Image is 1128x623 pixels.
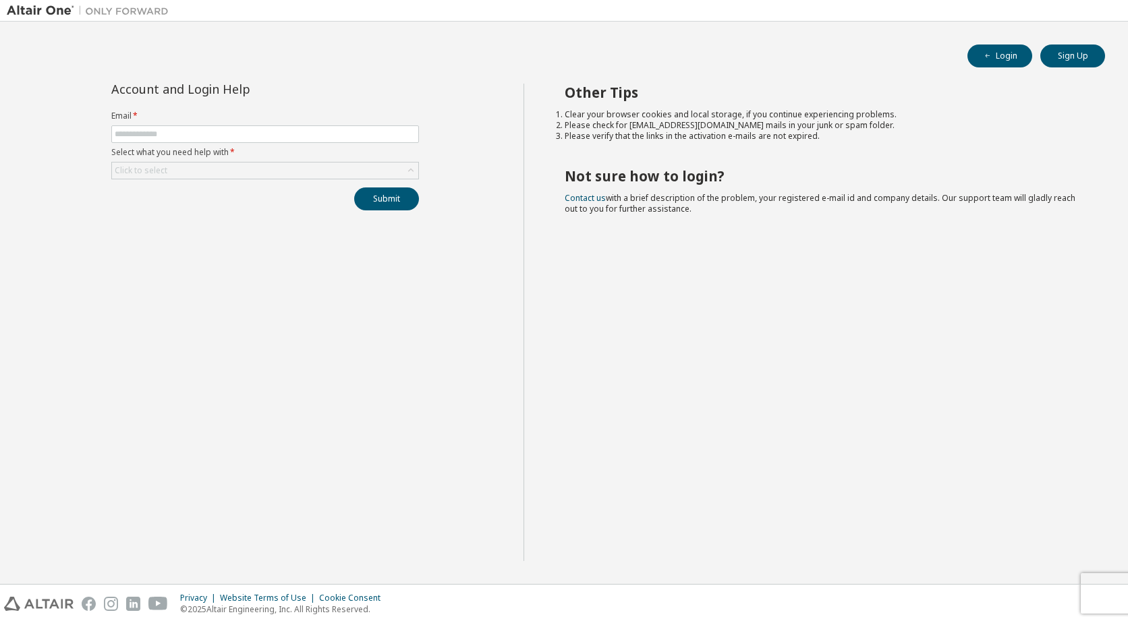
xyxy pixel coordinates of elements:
li: Please verify that the links in the activation e-mails are not expired. [565,131,1081,142]
div: Website Terms of Use [220,593,319,603]
img: altair_logo.svg [4,597,74,611]
button: Sign Up [1040,44,1105,67]
div: Click to select [112,162,418,179]
img: linkedin.svg [126,597,140,611]
button: Submit [354,187,419,210]
h2: Other Tips [565,84,1081,101]
p: © 2025 Altair Engineering, Inc. All Rights Reserved. [180,603,389,615]
div: Cookie Consent [319,593,389,603]
img: Altair One [7,4,175,18]
img: facebook.svg [82,597,96,611]
img: instagram.svg [104,597,118,611]
label: Select what you need help with [111,147,419,158]
label: Email [111,111,419,121]
button: Login [967,44,1032,67]
li: Clear your browser cookies and local storage, if you continue experiencing problems. [565,109,1081,120]
span: with a brief description of the problem, your registered e-mail id and company details. Our suppo... [565,192,1075,214]
a: Contact us [565,192,606,204]
div: Click to select [115,165,167,176]
h2: Not sure how to login? [565,167,1081,185]
img: youtube.svg [148,597,168,611]
div: Privacy [180,593,220,603]
div: Account and Login Help [111,84,358,94]
li: Please check for [EMAIL_ADDRESS][DOMAIN_NAME] mails in your junk or spam folder. [565,120,1081,131]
